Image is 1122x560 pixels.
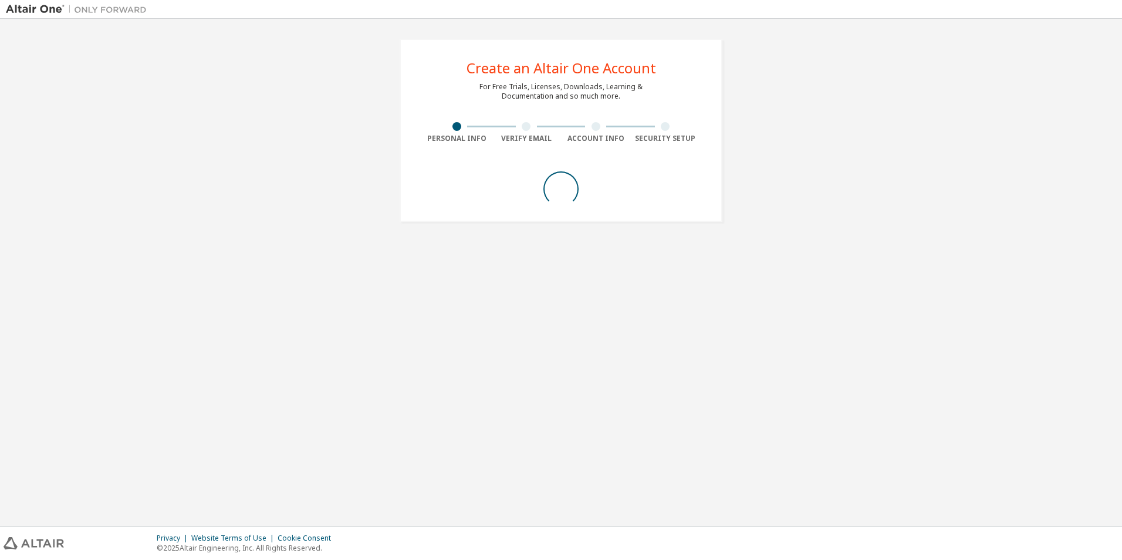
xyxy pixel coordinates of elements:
[278,534,338,543] div: Cookie Consent
[157,534,191,543] div: Privacy
[6,4,153,15] img: Altair One
[422,134,492,143] div: Personal Info
[467,61,656,75] div: Create an Altair One Account
[561,134,631,143] div: Account Info
[631,134,701,143] div: Security Setup
[157,543,338,553] p: © 2025 Altair Engineering, Inc. All Rights Reserved.
[191,534,278,543] div: Website Terms of Use
[4,537,64,549] img: altair_logo.svg
[479,82,643,101] div: For Free Trials, Licenses, Downloads, Learning & Documentation and so much more.
[492,134,562,143] div: Verify Email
